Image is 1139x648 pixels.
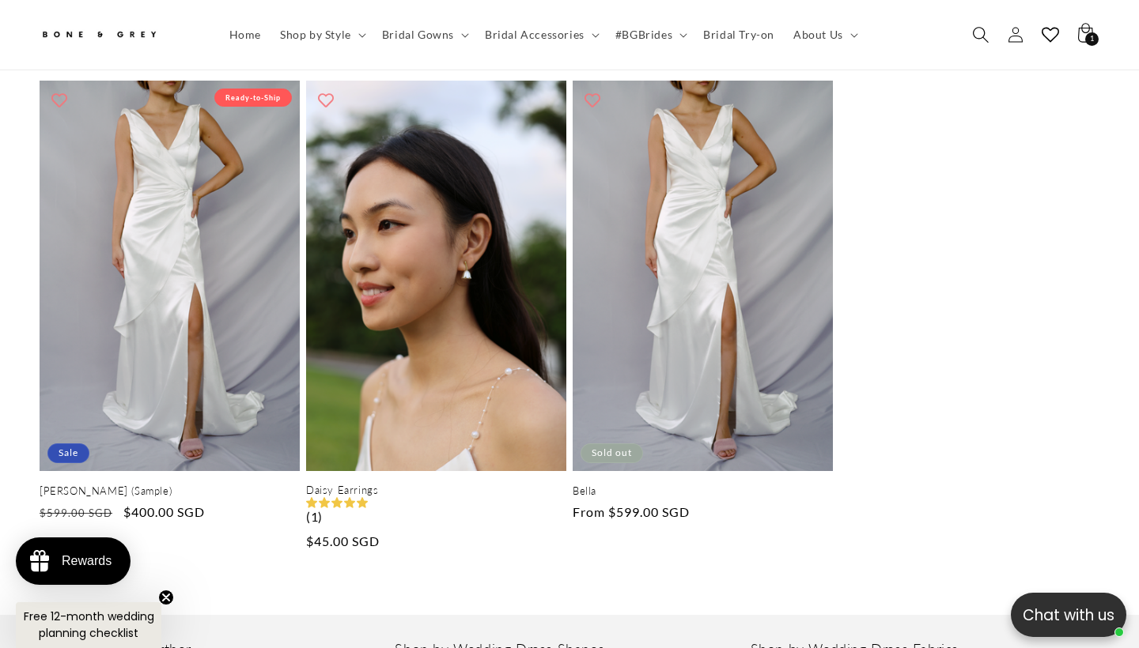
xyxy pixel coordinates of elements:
span: Free 12-month wedding planning checklist [24,608,154,641]
a: Home [220,18,271,51]
summary: Bridal Gowns [373,18,475,51]
a: Bella [573,484,833,498]
button: Open chatbox [1011,593,1126,637]
img: Bone and Grey Bridal [40,22,158,48]
p: Chat with us [1011,604,1126,627]
summary: About Us [784,18,865,51]
button: Add to wishlist [310,85,342,116]
button: Add to wishlist [44,85,75,116]
span: Bridal Try-on [703,28,774,42]
summary: Shop by Style [271,18,373,51]
div: Rewards [62,554,112,568]
button: Add to wishlist [577,85,608,116]
button: Close teaser [158,590,174,605]
a: Daisy Earrings [306,484,566,497]
span: Bridal Gowns [382,28,454,42]
summary: Search [963,17,998,52]
span: Shop by Style [280,28,351,42]
summary: Bridal Accessories [475,18,606,51]
div: Free 12-month wedding planning checklistClose teaser [16,602,161,648]
span: #BGBrides [615,28,672,42]
span: Home [229,28,261,42]
a: Bridal Try-on [694,18,784,51]
span: About Us [793,28,843,42]
span: 1 [1090,32,1095,46]
a: [PERSON_NAME] (Sample) [40,484,300,498]
summary: #BGBrides [606,18,694,51]
span: Bridal Accessories [485,28,585,42]
a: Bone and Grey Bridal [34,16,204,54]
